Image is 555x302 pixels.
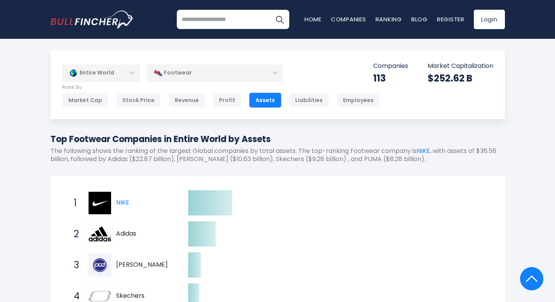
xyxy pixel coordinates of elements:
[89,192,111,214] img: NIKE
[87,191,116,215] a: NIKE
[70,259,78,272] span: 3
[213,93,242,108] div: Profit
[89,254,111,276] img: Pou Chen
[89,226,111,241] img: Adidas
[62,84,380,91] p: Rank By
[417,146,430,155] a: NIKE
[249,93,281,108] div: Assets
[50,10,134,28] img: bullfincher logo
[331,15,366,23] a: Companies
[373,62,408,70] p: Companies
[474,10,505,29] a: Login
[50,147,505,163] p: The following shows the ranking of the largest Global companies by total assets. The top-ranking ...
[289,93,329,108] div: Liabilities
[304,15,322,23] a: Home
[169,93,205,108] div: Revenue
[70,227,78,241] span: 2
[337,93,380,108] div: Employees
[428,72,493,84] div: $252.62 B
[116,198,129,207] a: NIKE
[411,15,428,23] a: Blog
[270,10,289,29] button: Search
[373,72,408,84] div: 113
[116,292,175,300] span: Skechers
[50,10,134,28] a: Go to homepage
[62,93,108,108] div: Market Cap
[62,64,140,82] div: Entire World
[116,93,161,108] div: Stock Price
[70,196,78,210] span: 1
[147,64,283,82] div: Footwear
[50,133,505,146] h1: Top Footwear Companies in Entire World by Assets
[116,230,175,238] span: Adidas
[376,15,402,23] a: Ranking
[437,15,465,23] a: Register
[428,62,493,70] p: Market Capitalization
[116,261,175,269] span: [PERSON_NAME]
